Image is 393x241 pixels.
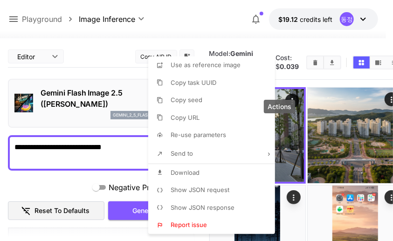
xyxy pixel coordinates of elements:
[171,131,226,138] span: Re-use parameters
[171,96,202,103] span: Copy seed
[171,114,200,121] span: Copy URL
[171,150,193,157] span: Send to
[171,79,216,86] span: Copy task UUID
[171,61,241,69] span: Use as reference image
[171,169,200,176] span: Download
[171,186,229,193] span: Show JSON request
[171,221,207,228] span: Report issue
[171,204,234,211] span: Show JSON response
[264,100,295,113] div: Actions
